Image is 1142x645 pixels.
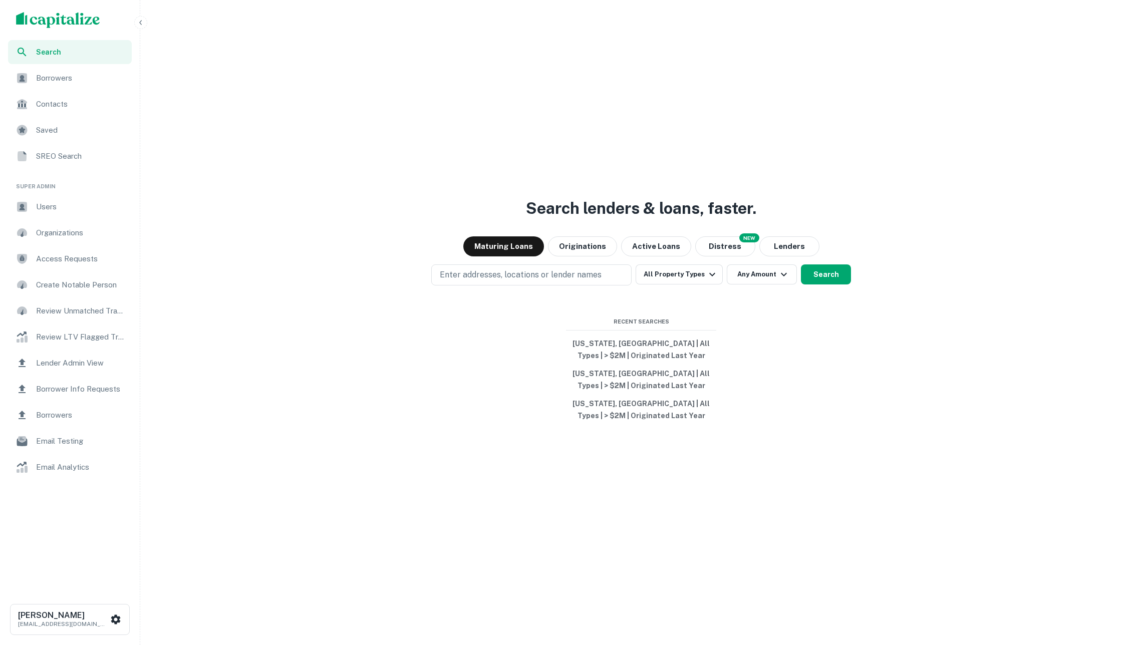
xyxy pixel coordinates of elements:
span: Borrowers [36,409,126,421]
a: Create Notable Person [8,273,132,297]
button: Originations [548,236,617,256]
img: capitalize-logo.png [16,12,100,28]
span: Borrowers [36,72,126,84]
a: Email Analytics [8,455,132,479]
span: Lender Admin View [36,357,126,369]
span: Contacts [36,98,126,110]
span: Email Analytics [36,461,126,473]
a: Email Testing [8,429,132,453]
button: Enter addresses, locations or lender names [431,264,632,285]
button: All Property Types [636,264,723,284]
span: Access Requests [36,253,126,265]
li: Super Admin [8,170,132,195]
button: [US_STATE], [GEOGRAPHIC_DATA] | All Types | > $2M | Originated Last Year [566,395,716,425]
button: [PERSON_NAME][EMAIL_ADDRESS][DOMAIN_NAME] [10,604,130,635]
button: Lenders [759,236,819,256]
a: Organizations [8,221,132,245]
span: Review Unmatched Transactions [36,305,126,317]
button: Search [801,264,851,284]
span: SREO Search [36,150,126,162]
span: Organizations [36,227,126,239]
iframe: Chat Widget [1092,565,1142,613]
span: Recent Searches [566,317,716,326]
p: Enter addresses, locations or lender names [440,269,602,281]
a: Review LTV Flagged Transactions [8,325,132,349]
button: Search distressed loans with lien and other non-mortgage details. [695,236,755,256]
span: Users [36,201,126,213]
span: Create Notable Person [36,279,126,291]
span: Review LTV Flagged Transactions [36,331,126,343]
a: Lender Admin View [8,351,132,375]
a: Users [8,195,132,219]
button: [US_STATE], [GEOGRAPHIC_DATA] | All Types | > $2M | Originated Last Year [566,365,716,395]
p: [EMAIL_ADDRESS][DOMAIN_NAME] [18,619,108,628]
a: SREO Search [8,144,132,168]
h6: [PERSON_NAME] [18,611,108,619]
a: Review Unmatched Transactions [8,299,132,323]
span: Email Testing [36,435,126,447]
button: Active Loans [621,236,691,256]
a: Search [8,40,132,64]
button: Maturing Loans [463,236,544,256]
a: Saved [8,118,132,142]
div: NEW [739,233,759,242]
span: Search [36,47,126,58]
button: Any Amount [727,264,797,284]
a: Borrower Info Requests [8,377,132,401]
h3: Search lenders & loans, faster. [526,196,756,220]
a: Borrowers [8,66,132,90]
span: Borrower Info Requests [36,383,126,395]
button: [US_STATE], [GEOGRAPHIC_DATA] | All Types | > $2M | Originated Last Year [566,335,716,365]
span: Saved [36,124,126,136]
a: Borrowers [8,403,132,427]
a: Contacts [8,92,132,116]
a: Access Requests [8,247,132,271]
